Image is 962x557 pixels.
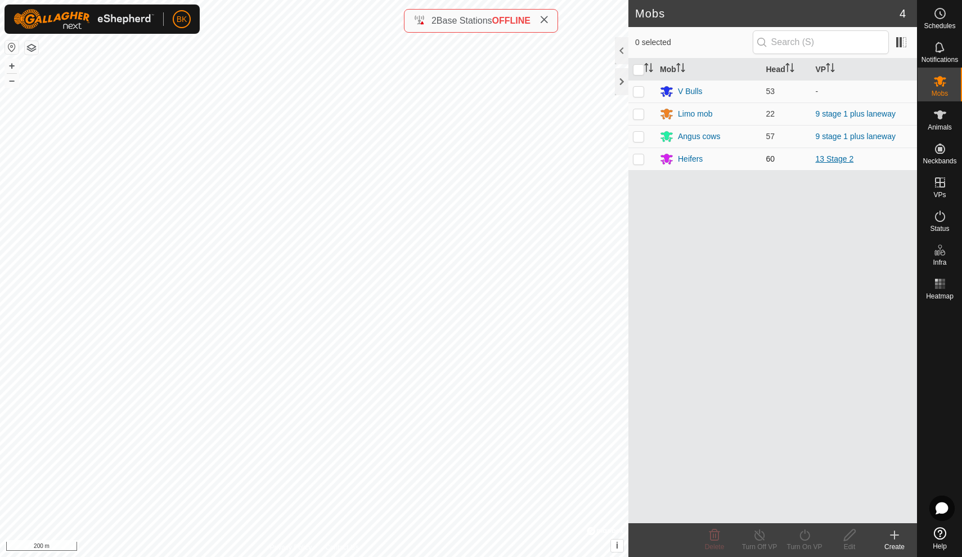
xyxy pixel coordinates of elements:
p-sorticon: Activate to sort [676,65,685,74]
span: 53 [766,87,775,96]
span: BK [177,14,187,25]
a: 13 Stage 2 [816,154,854,163]
button: Reset Map [5,41,19,54]
span: 60 [766,154,775,163]
span: 57 [766,132,775,141]
span: 0 selected [635,37,753,48]
p-sorticon: Activate to sort [785,65,794,74]
span: Infra [933,259,946,266]
span: 2 [431,16,437,25]
div: Create [872,542,917,552]
th: Mob [655,59,762,81]
th: VP [811,59,918,81]
button: + [5,59,19,73]
span: Help [933,543,947,550]
button: i [611,540,623,552]
span: Mobs [932,90,948,97]
p-sorticon: Activate to sort [826,65,835,74]
div: Limo mob [678,108,712,120]
img: Gallagher Logo [14,9,154,29]
a: Privacy Policy [269,542,312,552]
a: Help [918,523,962,554]
button: Map Layers [25,41,38,55]
input: Search (S) [753,30,889,54]
p-sorticon: Activate to sort [644,65,653,74]
span: 4 [900,5,906,22]
div: Turn On VP [782,542,827,552]
span: Animals [928,124,952,131]
span: Schedules [924,23,955,29]
td: - [811,80,918,103]
span: Base Stations [437,16,492,25]
div: Edit [827,542,872,552]
span: 22 [766,109,775,118]
div: Turn Off VP [737,542,782,552]
span: Neckbands [923,158,956,164]
a: Contact Us [325,542,358,552]
th: Head [762,59,811,81]
h2: Mobs [635,7,900,20]
div: Angus cows [678,131,720,142]
span: Status [930,225,949,232]
span: VPs [933,191,946,198]
span: Delete [705,543,725,551]
span: Notifications [921,56,958,63]
span: OFFLINE [492,16,531,25]
span: i [616,541,618,550]
div: Heifers [678,153,703,165]
div: V Bulls [678,86,703,97]
span: Heatmap [926,293,954,300]
a: 9 stage 1 plus laneway [816,109,896,118]
a: 9 stage 1 plus laneway [816,132,896,141]
button: – [5,74,19,87]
